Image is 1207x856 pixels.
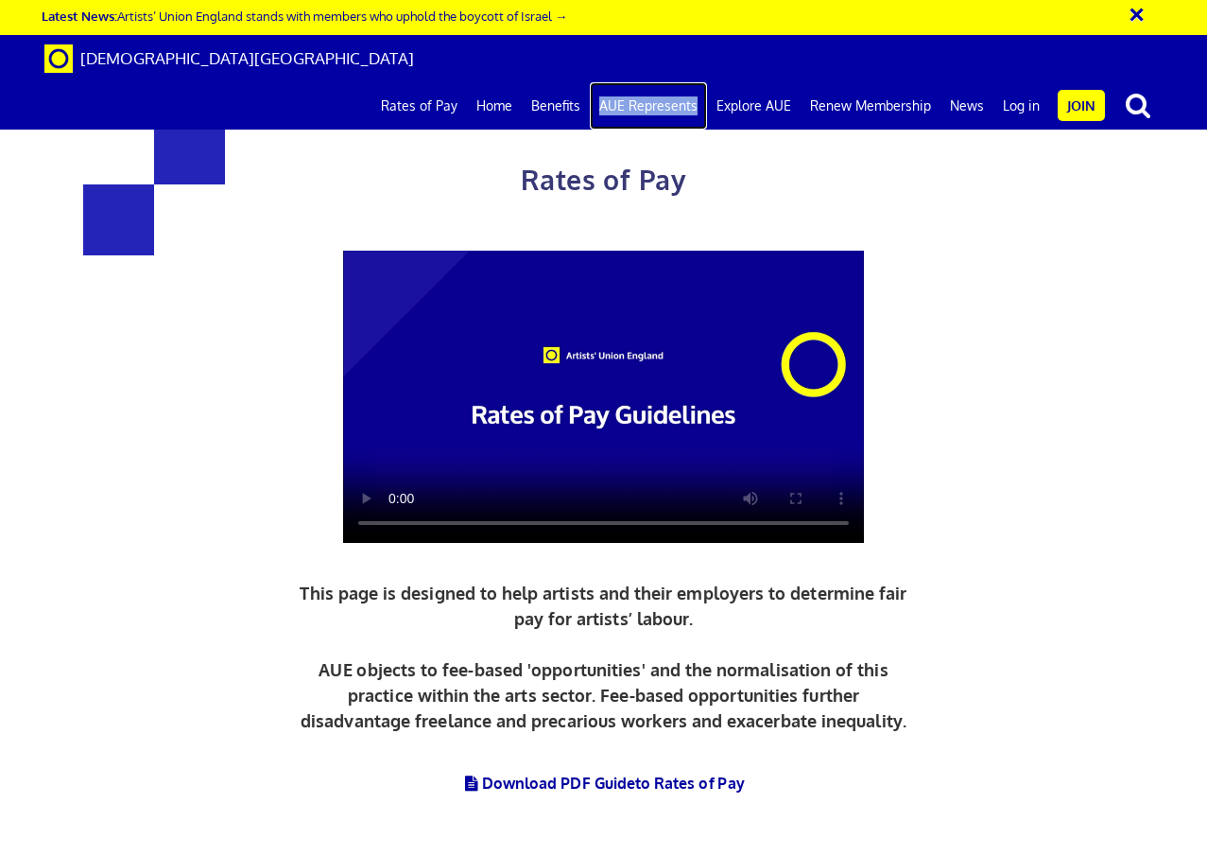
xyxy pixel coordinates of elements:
[467,82,522,130] a: Home
[993,82,1049,130] a: Log in
[42,8,117,24] strong: Latest News:
[590,82,707,130] a: AUE Represents
[522,82,590,130] a: Benefits
[521,163,686,197] span: Rates of Pay
[462,774,745,793] a: Download PDF Guideto Rates of Pay
[1109,85,1167,125] button: search
[940,82,993,130] a: News
[371,82,467,130] a: Rates of Pay
[1058,90,1105,121] a: Join
[80,48,414,68] span: [DEMOGRAPHIC_DATA][GEOGRAPHIC_DATA]
[707,82,801,130] a: Explore AUE
[801,82,940,130] a: Renew Membership
[42,8,567,24] a: Latest News:Artists’ Union England stands with members who uphold the boycott of Israel →
[635,774,745,793] span: to Rates of Pay
[295,581,912,734] p: This page is designed to help artists and their employers to determine fair pay for artists’ labo...
[30,35,428,82] a: Brand [DEMOGRAPHIC_DATA][GEOGRAPHIC_DATA]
